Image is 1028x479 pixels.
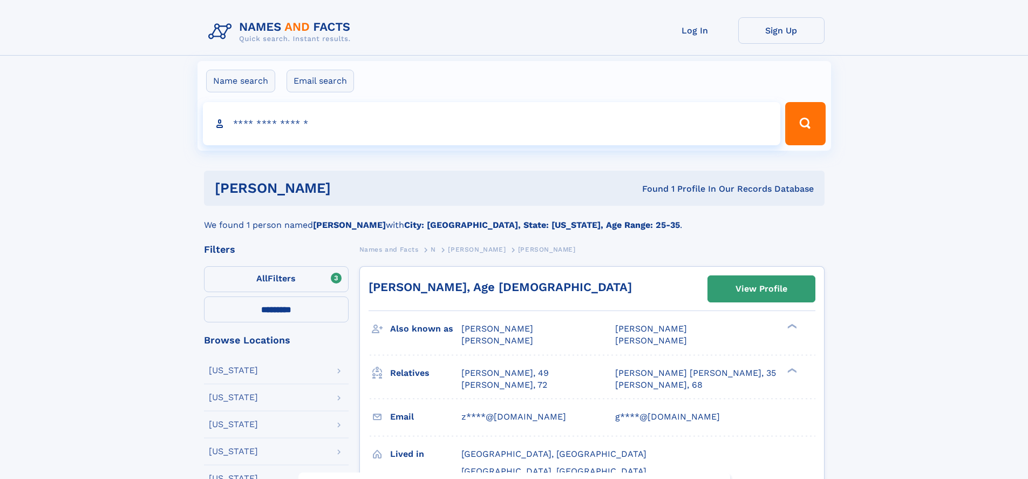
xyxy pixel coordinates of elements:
[390,408,461,426] h3: Email
[615,323,687,334] span: [PERSON_NAME]
[615,367,776,379] a: [PERSON_NAME] [PERSON_NAME], 35
[369,280,632,294] a: [PERSON_NAME], Age [DEMOGRAPHIC_DATA]
[209,393,258,402] div: [US_STATE]
[209,420,258,429] div: [US_STATE]
[461,323,533,334] span: [PERSON_NAME]
[204,266,349,292] label: Filters
[390,320,461,338] h3: Also known as
[215,181,487,195] h1: [PERSON_NAME]
[615,335,687,346] span: [PERSON_NAME]
[461,335,533,346] span: [PERSON_NAME]
[785,323,798,330] div: ❯
[708,276,815,302] a: View Profile
[404,220,680,230] b: City: [GEOGRAPHIC_DATA], State: [US_STATE], Age Range: 25-35
[461,466,646,476] span: [GEOGRAPHIC_DATA], [GEOGRAPHIC_DATA]
[461,367,549,379] a: [PERSON_NAME], 49
[209,366,258,375] div: [US_STATE]
[461,449,646,459] span: [GEOGRAPHIC_DATA], [GEOGRAPHIC_DATA]
[206,70,275,92] label: Name search
[203,102,781,145] input: search input
[461,379,547,391] a: [PERSON_NAME], 72
[615,379,703,391] a: [PERSON_NAME], 68
[486,183,814,195] div: Found 1 Profile In Our Records Database
[287,70,354,92] label: Email search
[390,364,461,382] h3: Relatives
[785,367,798,374] div: ❯
[652,17,738,44] a: Log In
[313,220,386,230] b: [PERSON_NAME]
[738,17,825,44] a: Sign Up
[204,17,359,46] img: Logo Names and Facts
[359,242,419,256] a: Names and Facts
[448,242,506,256] a: [PERSON_NAME]
[390,445,461,463] h3: Lived in
[209,447,258,456] div: [US_STATE]
[431,242,436,256] a: N
[785,102,825,145] button: Search Button
[204,335,349,345] div: Browse Locations
[204,245,349,254] div: Filters
[736,276,787,301] div: View Profile
[256,273,268,284] span: All
[518,246,576,253] span: [PERSON_NAME]
[431,246,436,253] span: N
[448,246,506,253] span: [PERSON_NAME]
[204,206,825,232] div: We found 1 person named with .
